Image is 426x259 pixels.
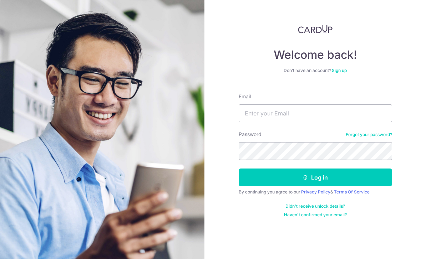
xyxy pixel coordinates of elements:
a: Privacy Policy [301,189,330,195]
a: Haven't confirmed your email? [284,212,347,218]
img: CardUp Logo [298,25,333,33]
a: Forgot your password? [346,132,392,138]
a: Didn't receive unlock details? [285,203,345,209]
label: Email [239,93,251,100]
a: Sign up [332,68,347,73]
div: Don’t have an account? [239,68,392,73]
div: By continuing you agree to our & [239,189,392,195]
a: Terms Of Service [334,189,370,195]
label: Password [239,131,262,138]
h4: Welcome back! [239,48,392,62]
button: Log in [239,169,392,186]
input: Enter your Email [239,104,392,122]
